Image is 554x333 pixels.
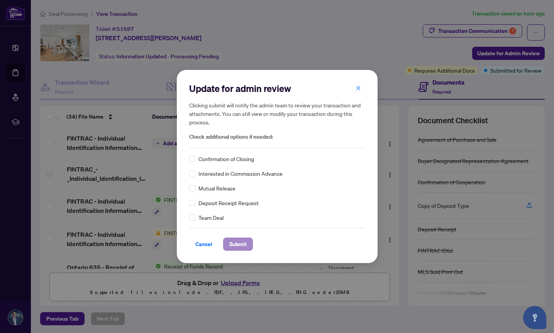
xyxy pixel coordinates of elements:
[356,85,361,91] span: close
[198,213,224,222] span: Team Deal
[523,306,546,329] button: Open asap
[198,199,259,207] span: Deposit Receipt Request
[189,101,365,126] h5: Clicking submit will notify the admin team to review your transaction and attachments. You can st...
[229,238,247,250] span: Submit
[198,184,235,192] span: Mutual Release
[223,238,253,251] button: Submit
[195,238,212,250] span: Cancel
[198,169,283,178] span: Interested in Commission Advance
[189,238,219,251] button: Cancel
[189,133,365,141] span: Check additional options if needed:
[198,155,254,163] span: Confirmation of Closing
[189,82,365,95] h2: Update for admin review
